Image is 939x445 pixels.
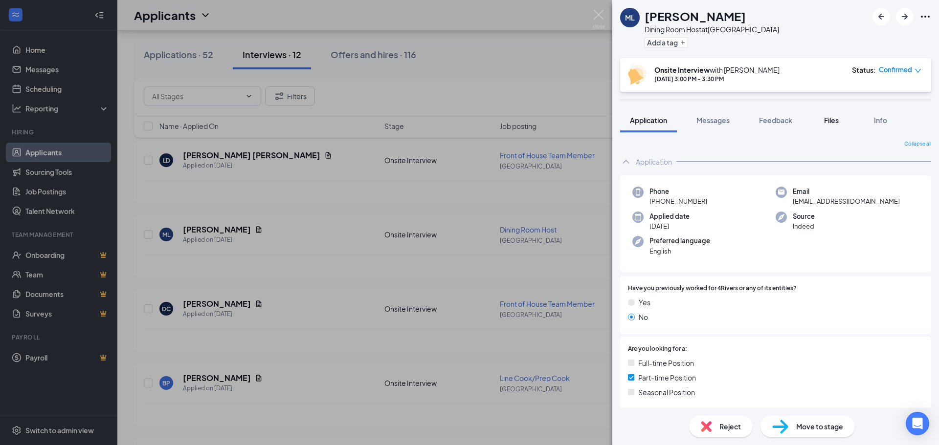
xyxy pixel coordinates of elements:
span: Part-time Position [638,372,696,383]
div: Open Intercom Messenger [906,412,929,435]
svg: ChevronUp [620,156,632,168]
span: Confirmed [879,65,912,75]
span: [PHONE_NUMBER] [649,196,707,206]
div: [DATE] 3:00 PM - 3:30 PM [654,75,780,83]
h1: [PERSON_NAME] [645,8,746,24]
span: Info [874,116,887,125]
svg: ArrowLeftNew [875,11,887,22]
span: Files [824,116,839,125]
span: Source [793,212,815,221]
div: ML [625,13,635,22]
span: Email [793,187,900,196]
span: [EMAIL_ADDRESS][DOMAIN_NAME] [793,196,900,206]
div: Dining Room Host at [GEOGRAPHIC_DATA] [645,24,779,34]
span: Full-time Position [638,358,694,368]
span: [DATE] [649,221,690,231]
span: Have you previously worked for 4Rivers or any of its entities? [628,284,797,293]
div: Application [636,157,672,167]
button: ArrowLeftNew [872,8,890,25]
div: with [PERSON_NAME] [654,65,780,75]
div: Status : [852,65,876,75]
span: Applied date [649,212,690,221]
span: Phone [649,187,707,196]
span: Feedback [759,116,792,125]
span: Are you looking for a: [628,344,687,354]
svg: ArrowRight [899,11,911,22]
span: Reject [719,421,741,432]
svg: Plus [680,40,686,45]
span: Preferred language [649,236,710,246]
span: Application [630,116,667,125]
span: Collapse all [904,140,931,148]
span: down [915,67,921,74]
span: Yes [639,297,650,308]
svg: Ellipses [919,11,931,22]
button: PlusAdd a tag [645,37,688,47]
span: Move to stage [796,421,843,432]
span: Messages [696,116,730,125]
button: ArrowRight [896,8,914,25]
span: Indeed [793,221,815,231]
span: English [649,246,710,256]
span: No [639,312,648,322]
b: Onsite Interview [654,65,710,74]
span: Seasonal Position [638,387,695,398]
